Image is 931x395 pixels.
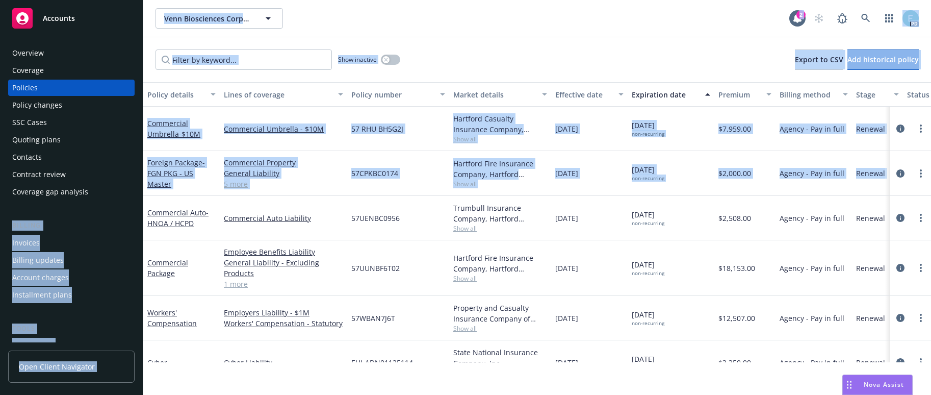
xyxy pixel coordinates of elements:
[338,55,377,64] span: Show inactive
[780,313,844,324] span: Agency - Pay in full
[8,287,135,303] a: Installment plans
[8,338,135,354] a: Manage files
[156,8,283,29] button: Venn Biosciences Corporation
[12,235,40,251] div: Invoices
[718,168,751,179] span: $2,000.00
[809,8,829,29] a: Start snowing
[632,120,664,137] span: [DATE]
[8,220,135,231] div: Billing
[12,338,56,354] div: Manage files
[847,55,919,64] span: Add historical policy
[775,82,852,107] button: Billing method
[12,45,44,61] div: Overview
[453,274,547,283] span: Show all
[856,263,885,274] span: Renewal
[147,158,205,189] a: Foreign Package
[894,122,907,135] a: circleInformation
[632,320,664,327] div: non-recurring
[632,354,664,371] span: [DATE]
[796,10,806,19] div: 2
[795,55,843,64] span: Export to CSV
[224,168,343,179] a: General Liability
[915,212,927,224] a: more
[894,356,907,368] a: circleInformation
[628,82,714,107] button: Expiration date
[147,89,204,100] div: Policy details
[147,118,200,139] a: Commercial Umbrella
[714,82,775,107] button: Premium
[632,164,664,182] span: [DATE]
[555,89,612,100] div: Effective date
[894,167,907,180] a: circleInformation
[902,10,919,27] img: photo
[632,220,664,227] div: non-recurring
[147,308,197,328] a: Workers' Compensation
[718,357,751,368] span: $3,350.00
[351,313,395,324] span: 57WBAN7J6T
[224,213,343,224] a: Commercial Auto Liability
[632,270,664,277] div: non-recurring
[453,135,547,143] span: Show all
[453,347,547,368] div: State National Insurance Company, Inc., [PERSON_NAME] Insurance, CFC Underwriting, CRC Group
[12,149,42,165] div: Contacts
[780,263,844,274] span: Agency - Pay in full
[879,8,899,29] a: Switch app
[555,213,578,224] span: [DATE]
[453,324,547,333] span: Show all
[12,114,47,131] div: SSC Cases
[718,213,751,224] span: $2,508.00
[147,158,205,189] span: - FGN PKG - US Master
[8,4,135,33] a: Accounts
[179,129,200,139] span: - $10M
[224,307,343,318] a: Employers Liability - $1M
[347,82,449,107] button: Policy number
[555,168,578,179] span: [DATE]
[147,358,167,367] a: Cyber
[780,357,844,368] span: Agency - Pay in full
[856,89,888,100] div: Stage
[12,269,69,286] div: Account charges
[224,124,343,134] a: Commercial Umbrella - $10M
[894,212,907,224] a: circleInformation
[12,80,38,96] div: Policies
[847,50,919,70] button: Add historical policy
[351,357,413,368] span: EHJ-ADN01125114
[224,318,343,329] a: Workers' Compensation - Statutory
[12,97,62,113] div: Policy changes
[224,157,343,168] a: Commercial Property
[632,131,664,137] div: non-recurring
[8,45,135,61] a: Overview
[220,82,347,107] button: Lines of coverage
[453,158,547,180] div: Hartford Fire Insurance Company, Hartford Insurance Group
[856,8,876,29] a: Search
[147,208,209,228] a: Commercial Auto
[8,269,135,286] a: Account charges
[842,375,913,395] button: Nova Assist
[224,179,343,189] a: 5 more
[156,50,332,70] input: Filter by keyword...
[843,375,856,394] div: Drag to move
[351,124,403,134] span: 57 RHU BH5G2J
[12,287,72,303] div: Installment plans
[12,132,61,148] div: Quoting plans
[894,262,907,274] a: circleInformation
[555,313,578,324] span: [DATE]
[224,246,343,257] a: Employee Benefits Liability
[8,252,135,268] a: Billing updates
[453,113,547,135] div: Hartford Casualty Insurance Company, Hartford Insurance Group
[555,124,578,134] span: [DATE]
[915,122,927,135] a: more
[632,259,664,277] span: [DATE]
[351,263,400,274] span: 57UUNBF6T02
[453,180,547,188] span: Show all
[12,184,88,200] div: Coverage gap analysis
[555,357,578,368] span: [DATE]
[224,279,343,289] a: 1 more
[852,82,903,107] button: Stage
[632,309,664,327] span: [DATE]
[164,13,252,24] span: Venn Biosciences Corporation
[632,209,664,227] span: [DATE]
[856,168,885,179] span: Renewal
[12,252,64,268] div: Billing updates
[8,324,135,334] div: Tools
